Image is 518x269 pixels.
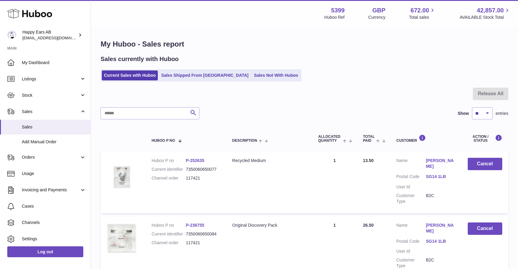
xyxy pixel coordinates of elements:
div: Customer [396,134,455,143]
dd: B2C [426,257,456,269]
strong: 5399 [331,6,345,15]
span: Settings [22,236,86,242]
span: My Dashboard [22,60,86,66]
span: Stock [22,92,80,98]
a: Log out [7,246,83,257]
div: Huboo Ref [324,15,345,20]
dt: User Id [396,184,426,190]
img: 3pl@happyearsearplugs.com [7,31,16,40]
div: Currency [368,15,386,20]
a: 672.00 Total sales [409,6,436,20]
span: Channels [22,220,86,225]
dd: 117421 [186,175,220,181]
button: Cancel [468,158,502,170]
button: Cancel [468,222,502,235]
a: SG14 1LB [426,174,456,180]
dt: Postal Code [396,238,426,246]
dd: 7350060650084 [186,231,220,237]
h2: Sales currently with Huboo [101,55,179,63]
label: Show [458,111,469,116]
span: Listings [22,76,80,82]
div: Happy Ears AB [22,29,77,41]
dd: B2C [426,193,456,204]
dt: Name [396,222,426,235]
div: Action / Status [468,134,502,143]
h1: My Huboo - Sales report [101,39,508,49]
dt: Huboo P no [151,222,186,228]
dt: Postal Code [396,174,426,181]
td: 1 [312,152,357,213]
dd: 7350060650077 [186,167,220,172]
dt: User Id [396,248,426,254]
span: Cases [22,203,86,209]
a: Sales Shipped From [GEOGRAPHIC_DATA] [159,70,251,80]
span: AVAILABLE Stock Total [460,15,511,20]
a: [PERSON_NAME] [426,222,456,234]
span: Huboo P no [151,139,175,143]
dt: Name [396,158,426,171]
span: 42,857.00 [477,6,504,15]
span: Total sales [409,15,436,20]
dt: Current identifier [151,167,186,172]
span: Total paid [363,135,375,143]
strong: GBP [372,6,385,15]
a: SG14 1LB [426,238,456,244]
span: 13.50 [363,158,374,163]
a: P-252635 [186,158,204,163]
div: Original Discovery Pack [232,222,306,228]
dt: Current identifier [151,231,186,237]
dt: Customer Type [396,193,426,204]
span: entries [496,111,508,116]
a: Sales Not With Huboo [252,70,300,80]
span: ALLOCATED Quantity [318,135,341,143]
div: Recycled Medium [232,158,306,164]
dd: 117421 [186,240,220,246]
span: Sales [22,109,80,115]
img: 53991642632175.jpeg [107,158,137,196]
dt: Channel order [151,240,186,246]
span: Orders [22,154,80,160]
img: 53991712582217.png [107,222,137,253]
dt: Channel order [151,175,186,181]
span: 672.00 [410,6,429,15]
a: [PERSON_NAME] [426,158,456,169]
span: Add Manual Order [22,139,86,145]
span: Sales [22,124,86,130]
a: Current Sales with Huboo [102,70,158,80]
a: P-236755 [186,223,204,228]
span: Invoicing and Payments [22,187,80,193]
dt: Huboo P no [151,158,186,164]
span: [EMAIL_ADDRESS][DOMAIN_NAME] [22,35,89,40]
span: Description [232,139,257,143]
span: 26.50 [363,223,374,228]
dt: Customer Type [396,257,426,269]
span: Usage [22,171,86,177]
a: 42,857.00 AVAILABLE Stock Total [460,6,511,20]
